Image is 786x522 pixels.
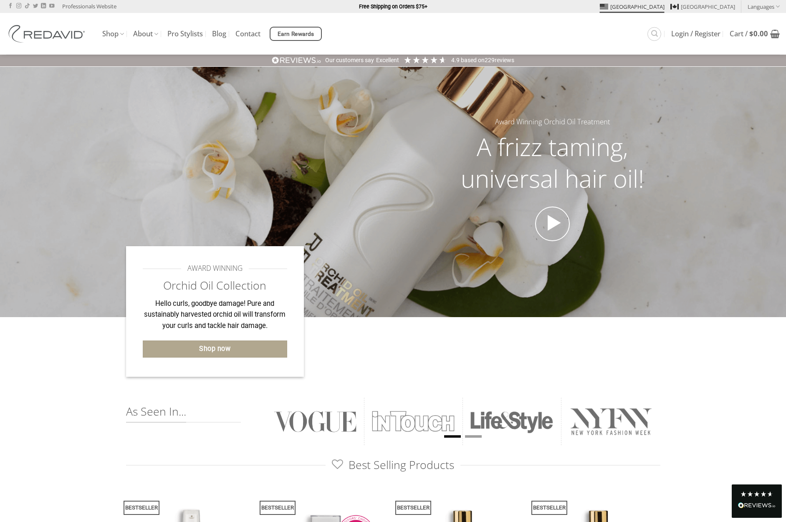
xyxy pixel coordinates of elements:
bdi: 0.00 [749,29,768,38]
span: Earn Rewards [278,30,314,39]
a: Login / Register [671,26,720,41]
a: Follow on Twitter [33,3,38,9]
a: Shop [102,26,124,42]
a: About [133,26,158,42]
li: Page dot 2 [465,435,482,438]
a: View cart [730,25,780,43]
span: Shop now [199,343,230,354]
span: 229 [485,57,495,63]
a: Earn Rewards [270,27,322,41]
a: Follow on TikTok [25,3,30,9]
p: Hello curls, goodbye damage! Pure and sustainably harvested orchid oil will transform your curls ... [143,298,288,332]
h5: Award Winning Orchid Oil Treatment [445,116,660,128]
span: 4.9 [451,57,461,63]
a: Languages [748,0,780,13]
a: Contact [235,26,260,41]
img: REVIEWS.io [738,502,776,508]
a: Follow on Facebook [8,3,13,9]
div: Read All Reviews [738,501,776,512]
a: Blog [212,26,226,41]
h2: Orchid Oil Collection [143,278,288,293]
img: REDAVID Salon Products | United States [6,25,90,43]
span: Best Selling Products [332,458,454,472]
a: Follow on YouTube [49,3,54,9]
li: Page dot 1 [444,435,461,438]
div: Read All Reviews [732,484,782,518]
span: $ [749,29,753,38]
span: Login / Register [671,30,720,37]
a: [GEOGRAPHIC_DATA] [670,0,735,13]
div: 4.91 Stars [403,55,447,64]
a: Follow on LinkedIn [41,3,46,9]
span: reviews [495,57,514,63]
a: [GEOGRAPHIC_DATA] [600,0,665,13]
div: 4.8 Stars [740,491,773,497]
a: Shop now [143,340,288,358]
strong: Free Shipping on Orders $75+ [359,3,427,10]
span: As Seen In... [126,404,186,423]
div: Excellent [376,56,399,65]
span: Cart / [730,30,768,37]
div: Our customers say [325,56,374,65]
a: Pro Stylists [167,26,203,41]
h2: A frizz taming, universal hair oil! [445,131,660,194]
span: Based on [461,57,485,63]
span: AWARD WINNING [187,263,243,274]
a: Open video in lightbox [535,207,570,242]
img: REVIEWS.io [272,56,321,64]
a: Search [647,27,661,41]
a: Follow on Instagram [16,3,21,9]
